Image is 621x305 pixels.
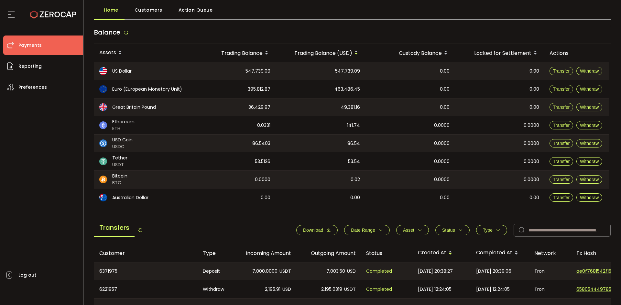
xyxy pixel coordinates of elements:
[580,177,599,182] span: Withdraw
[198,262,232,280] div: Deposit
[361,249,413,257] div: Status
[553,195,570,200] span: Transfer
[529,280,571,298] div: Tron
[440,86,450,93] span: 0.00
[351,228,375,233] span: Date Range
[580,141,599,146] span: Withdraw
[99,176,107,183] img: btc_portfolio.svg
[99,121,107,129] img: eth_portfolio.svg
[442,228,455,233] span: Status
[553,68,570,74] span: Transfer
[529,249,571,257] div: Network
[550,139,573,147] button: Transfer
[265,286,280,293] span: 2,195.91
[245,67,270,75] span: 547,739.09
[471,248,529,259] div: Completed At
[553,141,570,146] span: Transfer
[344,286,356,293] span: USDT
[347,140,360,147] span: 86.54
[248,86,270,93] span: 395,812.87
[112,68,132,75] span: US Dollar
[18,270,36,280] span: Log out
[365,47,455,58] div: Custody Balance
[112,173,127,179] span: Bitcoin
[112,118,135,125] span: Ethereum
[544,49,609,57] div: Actions
[550,67,573,75] button: Transfer
[483,228,493,233] span: Type
[334,86,360,93] span: 463,486.45
[576,157,602,166] button: Withdraw
[261,194,270,201] span: 0.00
[135,4,162,16] span: Customers
[580,105,599,110] span: Withdraw
[476,286,510,293] span: [DATE] 12:24:05
[524,158,539,165] span: 0.0000
[99,85,107,93] img: eur_portfolio.svg
[112,161,127,168] span: USDT
[94,280,198,298] div: 6221957
[529,262,571,280] div: Tron
[198,249,232,257] div: Type
[576,103,602,111] button: Withdraw
[553,177,570,182] span: Transfer
[476,225,507,235] button: Type
[248,104,270,111] span: 36,429.97
[255,176,270,183] span: 0.0000
[524,140,539,147] span: 0.0000
[553,105,570,110] span: Transfer
[550,103,573,111] button: Transfer
[529,86,539,93] span: 0.00
[418,286,452,293] span: [DATE] 12:24:05
[252,268,278,275] span: 7,000.0000
[99,139,107,147] img: usdc_portfolio.svg
[194,47,276,58] div: Trading Balance
[348,158,360,165] span: 53.54
[94,262,198,280] div: 6371975
[434,140,450,147] span: 0.0000
[434,158,450,165] span: 0.0000
[524,122,539,129] span: 0.0000
[553,159,570,164] span: Transfer
[440,194,450,201] span: 0.00
[351,176,360,183] span: 0.02
[279,268,291,275] span: USDT
[403,228,414,233] span: Asset
[104,4,118,16] span: Home
[321,286,342,293] span: 2,195.0319
[546,235,621,305] iframe: Chat Widget
[435,225,470,235] button: Status
[326,268,345,275] span: 7,003.50
[550,157,573,166] button: Transfer
[553,123,570,128] span: Transfer
[296,249,361,257] div: Outgoing Amount
[396,225,429,235] button: Asset
[418,268,453,275] span: [DATE] 20:38:27
[179,4,213,16] span: Action Queue
[94,47,194,58] div: Assets
[112,125,135,132] span: ETH
[252,140,270,147] span: 86.5403
[440,67,450,75] span: 0.00
[413,248,471,259] div: Created At
[434,176,450,183] span: 0.0000
[580,159,599,164] span: Withdraw
[94,249,198,257] div: Customer
[257,122,270,129] span: 0.0331
[347,122,360,129] span: 141.74
[341,104,360,111] span: 49,381.16
[99,103,107,111] img: gbp_portfolio.svg
[529,67,539,75] span: 0.00
[580,195,599,200] span: Withdraw
[550,85,573,93] button: Transfer
[347,268,356,275] span: USD
[576,139,602,147] button: Withdraw
[524,176,539,183] span: 0.0000
[529,194,539,201] span: 0.00
[112,143,133,150] span: USDC
[366,268,392,275] span: Completed
[112,104,156,111] span: Great Britain Pound
[99,67,107,75] img: usd_portfolio.svg
[580,123,599,128] span: Withdraw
